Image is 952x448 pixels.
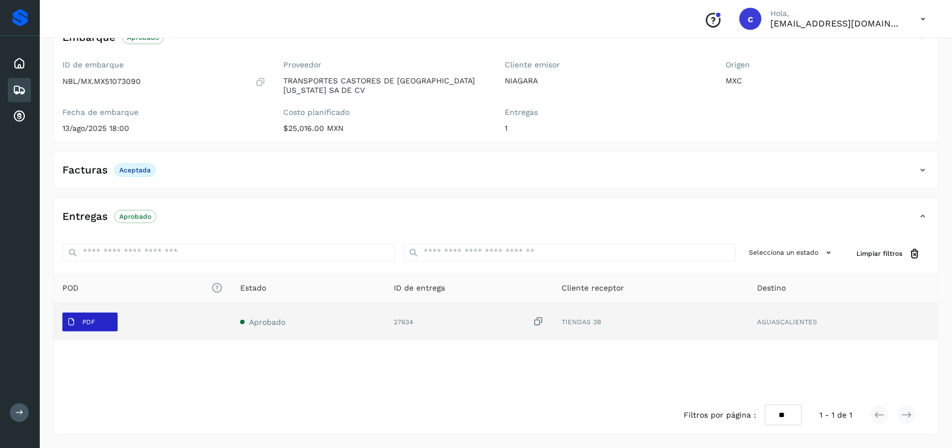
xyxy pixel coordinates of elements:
button: Limpiar filtros [848,244,929,264]
span: ID de entrega [394,282,445,294]
label: Fecha de embarque [62,108,266,117]
div: FacturasAceptada [54,161,938,188]
button: PDF [62,313,118,331]
div: Inicio [8,51,31,76]
label: Costo planificado [284,108,488,117]
div: EntregasAprobado [54,207,938,235]
p: NBL/MX.MX51073090 [62,77,141,86]
span: Filtros por página : [684,409,756,421]
span: Estado [240,282,266,294]
p: Aprobado [119,213,151,220]
label: Origen [726,60,930,70]
p: cuentasespeciales8_met@castores.com.mx [770,18,903,29]
label: Cliente emisor [505,60,708,70]
p: PDF [82,318,95,326]
label: Proveedor [284,60,488,70]
div: Cuentas por cobrar [8,104,31,129]
p: Aceptada [119,166,151,174]
span: Destino [757,282,786,294]
span: POD [62,282,223,294]
label: ID de embarque [62,60,266,70]
div: EmbarqueAprobado [54,28,938,56]
span: 1 - 1 de 1 [819,409,852,421]
div: Embarques [8,78,31,102]
span: Limpiar filtros [856,249,902,259]
p: $25,016.00 MXN [284,124,488,133]
h4: Facturas [62,164,108,177]
h4: Entregas [62,210,108,223]
div: 27634 [394,316,544,328]
td: TIENDAS 3B [553,304,749,340]
span: Cliente receptor [562,282,625,294]
button: Selecciona un estado [744,244,839,262]
p: 1 [505,124,708,133]
p: 13/ago/2025 18:00 [62,124,266,133]
p: Hola, [770,9,903,18]
p: NIAGARA [505,76,708,86]
span: Aprobado [249,318,285,326]
p: TRANSPORTES CASTORES DE [GEOGRAPHIC_DATA][US_STATE] SA DE CV [284,76,488,95]
td: AGUASCALIENTES [748,304,938,340]
p: MXC [726,76,930,86]
label: Entregas [505,108,708,117]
